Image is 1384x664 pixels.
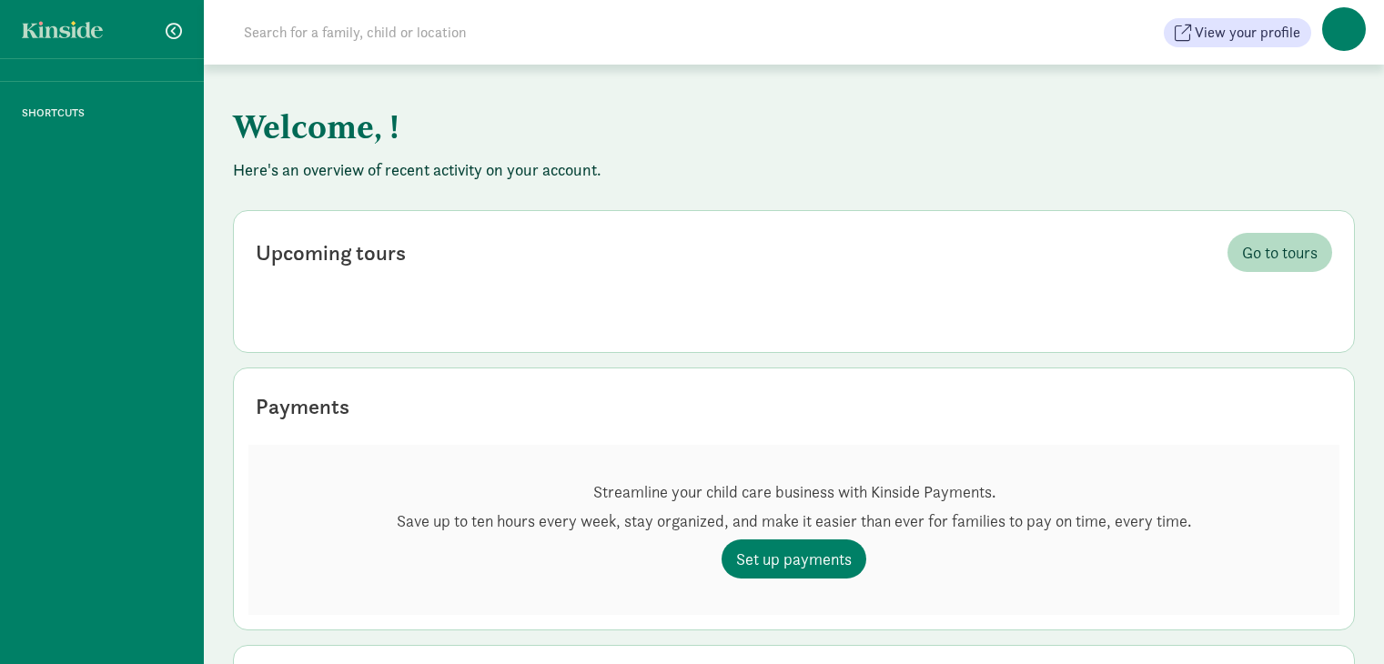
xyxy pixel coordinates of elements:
[1227,233,1332,272] a: Go to tours
[1195,22,1300,44] span: View your profile
[233,159,1355,181] p: Here's an overview of recent activity on your account.
[1164,18,1311,47] button: View your profile
[256,236,406,269] div: Upcoming tours
[233,94,1134,159] h1: Welcome, !
[256,390,349,423] div: Payments
[397,510,1191,532] p: Save up to ten hours every week, stay organized, and make it easier than ever for families to pay...
[397,481,1191,503] p: Streamline your child care business with Kinside Payments.
[736,547,852,571] span: Set up payments
[722,539,866,578] a: Set up payments
[1242,240,1318,265] span: Go to tours
[233,15,743,51] input: Search for a family, child or location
